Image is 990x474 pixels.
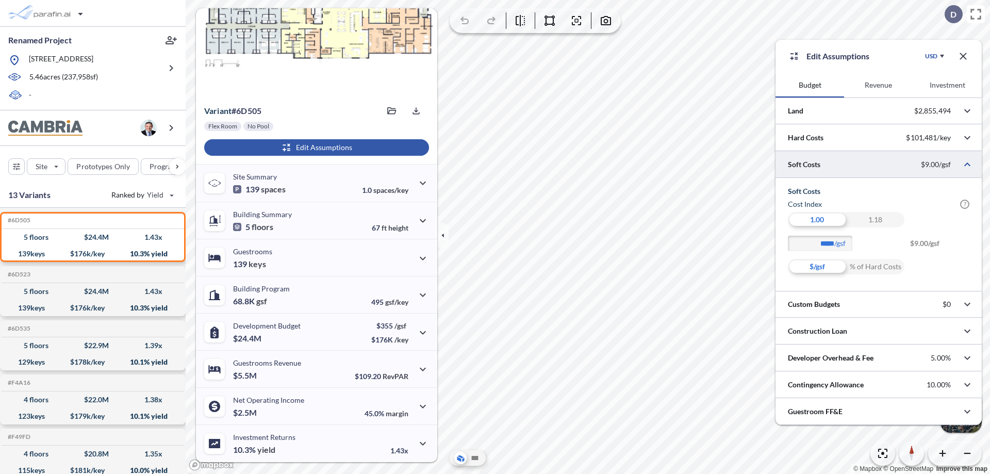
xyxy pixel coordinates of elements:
div: USD [925,52,937,60]
p: Flex Room [208,122,237,130]
p: Development Budget [233,321,301,330]
div: % of Hard Costs [846,259,904,274]
p: Custom Budgets [788,299,840,309]
h5: Soft Costs [788,186,969,197]
p: $176K [371,335,408,344]
div: 1.00 [788,212,846,227]
div: $/gsf [788,259,846,274]
p: Site [36,161,47,172]
p: [STREET_ADDRESS] [29,54,93,67]
p: 1.43x [390,446,408,455]
button: Investment [913,73,982,97]
p: Guestrooms Revenue [233,358,301,367]
button: Revenue [844,73,913,97]
p: 45.0% [365,409,408,418]
span: Variant [204,106,232,116]
p: 5 [233,222,273,232]
span: /key [394,335,408,344]
span: ft [382,223,387,232]
span: ? [960,200,969,209]
h5: Click to copy the code [6,325,30,332]
h6: Cost index [788,199,822,209]
p: Land [788,106,803,116]
p: Edit Assumptions [806,50,869,62]
button: Aerial View [454,452,467,464]
p: Investment Returns [233,433,295,442]
a: Improve this map [936,465,987,472]
p: 67 [372,223,408,232]
p: Building Summary [233,210,292,219]
p: Guestroom FF&E [788,406,843,417]
h5: Click to copy the code [6,217,30,224]
p: Prototypes Only [76,161,130,172]
span: RevPAR [383,372,408,381]
p: Program [150,161,178,172]
p: 10.3% [233,445,275,455]
span: gsf [256,296,267,306]
p: $24.4M [233,333,263,344]
button: Ranked by Yield [103,187,180,203]
span: $9.00/gsf [910,236,969,259]
p: $0 [943,300,951,309]
span: Yield [147,190,164,200]
span: margin [386,409,408,418]
img: user logo [140,120,157,136]
a: Mapbox [853,465,882,472]
p: 68.8K [233,296,267,306]
a: OpenStreetMap [883,465,933,472]
p: 10.00% [927,380,951,389]
span: spaces/key [373,186,408,194]
button: Site Plan [469,452,481,464]
p: Site Summary [233,172,277,181]
span: yield [257,445,275,455]
button: Prototypes Only [68,158,139,175]
p: # 6d505 [204,106,261,116]
span: height [388,223,408,232]
p: 5.00% [931,353,951,363]
p: - [29,90,31,102]
label: /gsf [834,238,857,249]
p: D [950,10,956,19]
h5: Click to copy the code [6,379,30,386]
button: Budget [775,73,844,97]
img: BrandImage [8,120,82,136]
p: $2,855,494 [914,106,951,116]
p: 13 Variants [8,189,51,201]
p: $2.5M [233,407,258,418]
a: Mapbox homepage [189,459,234,471]
p: $101,481/key [906,133,951,142]
h5: Click to copy the code [6,271,30,278]
span: /gsf [394,321,406,330]
button: Edit Assumptions [204,139,429,156]
p: Net Operating Income [233,396,304,404]
p: 139 [233,259,266,269]
button: Program [141,158,196,175]
p: 1.0 [362,186,408,194]
span: spaces [261,184,286,194]
p: Developer Overhead & Fee [788,353,873,363]
p: Construction Loan [788,326,847,336]
span: gsf/key [385,298,408,306]
p: 495 [371,298,408,306]
p: $109.20 [355,372,408,381]
p: Contingency Allowance [788,380,864,390]
span: floors [252,222,273,232]
p: $355 [371,321,408,330]
p: Hard Costs [788,133,823,143]
p: 139 [233,184,286,194]
span: keys [249,259,266,269]
p: Building Program [233,284,290,293]
div: 1.18 [846,212,904,227]
p: Guestrooms [233,247,272,256]
p: $5.5M [233,370,258,381]
button: Site [27,158,65,175]
h5: Click to copy the code [6,433,30,440]
p: Renamed Project [8,35,72,46]
p: 5.46 acres ( 237,958 sf) [29,72,98,83]
p: No Pool [247,122,269,130]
